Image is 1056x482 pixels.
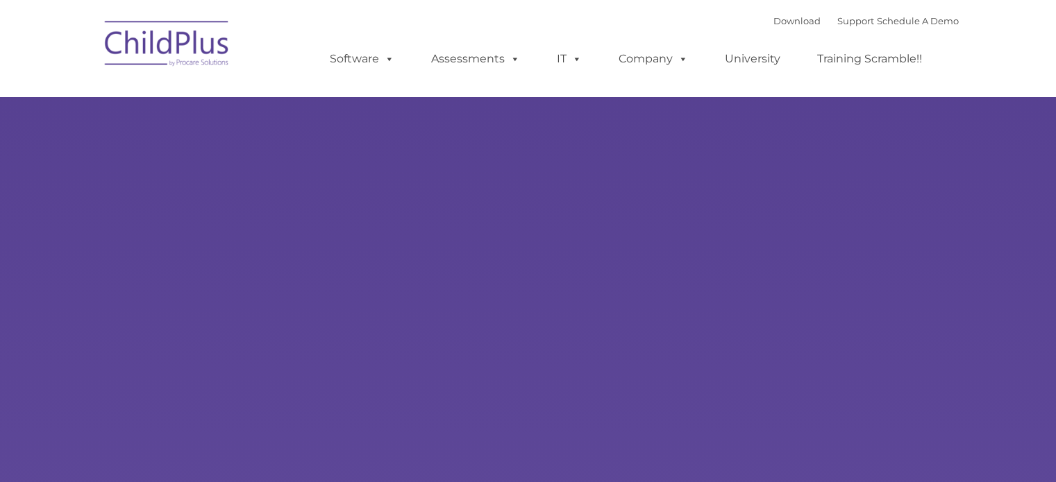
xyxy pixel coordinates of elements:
[543,45,596,73] a: IT
[773,15,959,26] font: |
[98,11,237,80] img: ChildPlus by Procare Solutions
[316,45,408,73] a: Software
[711,45,794,73] a: University
[417,45,534,73] a: Assessments
[803,45,936,73] a: Training Scramble!!
[877,15,959,26] a: Schedule A Demo
[605,45,702,73] a: Company
[837,15,874,26] a: Support
[773,15,821,26] a: Download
